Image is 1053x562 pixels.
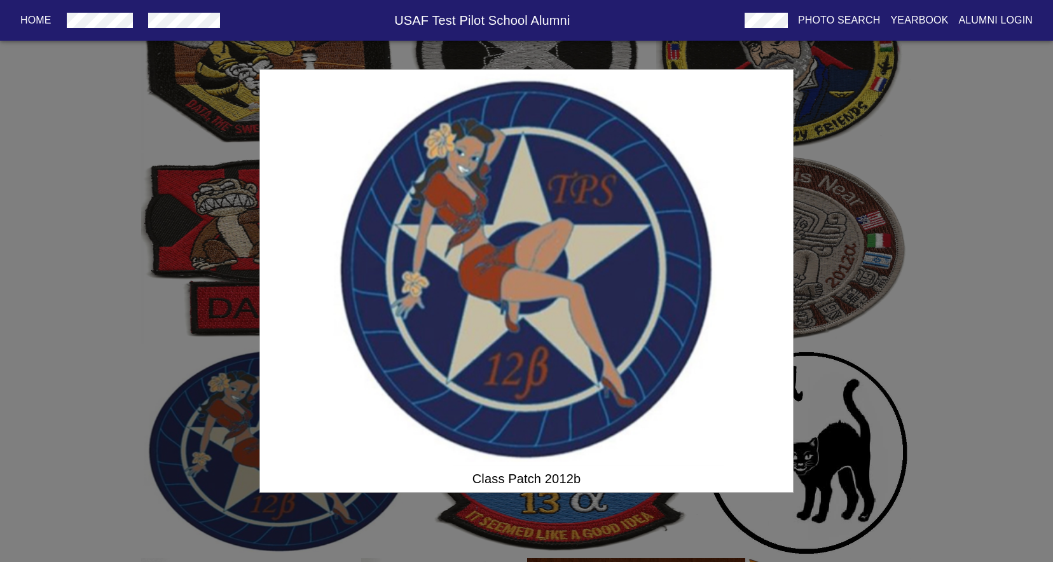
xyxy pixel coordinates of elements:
[263,469,790,489] h6: Class Patch 2012b
[15,9,57,32] button: Home
[225,10,740,31] h6: USAF Test Pilot School Alumni
[20,13,52,28] p: Home
[329,73,724,465] img: Class Patch 2012b
[798,13,881,28] p: Photo Search
[793,9,886,32] button: Photo Search
[954,9,1038,32] button: Alumni Login
[890,13,948,28] p: Yearbook
[885,9,953,32] button: Yearbook
[959,13,1033,28] p: Alumni Login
